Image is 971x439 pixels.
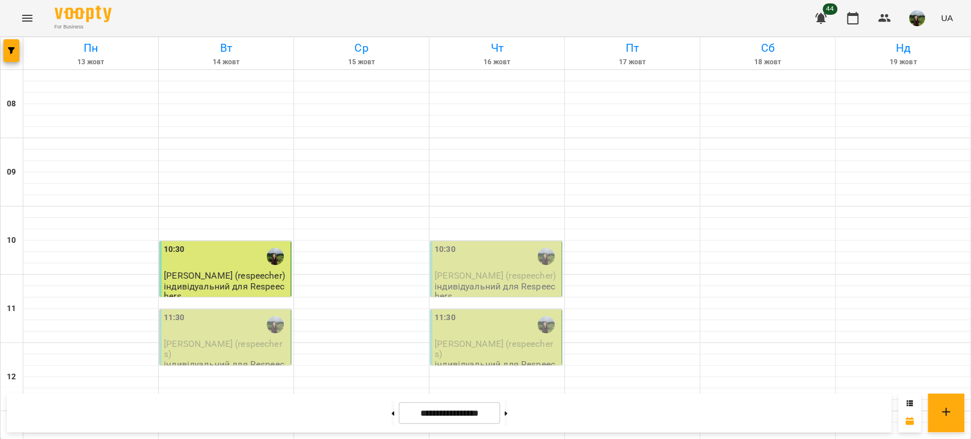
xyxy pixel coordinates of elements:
h6: 14 жовт [160,57,292,68]
h6: Нд [837,39,969,57]
img: Вікторія Ємець [267,316,284,333]
p: індивідуальний для Respeechers [435,281,559,301]
h6: 08 [7,98,16,110]
button: Menu [14,5,41,32]
p: індивідуальний для Respeechers [164,359,288,379]
span: [PERSON_NAME] (respeecher) [435,270,556,281]
h6: Чт [431,39,563,57]
img: Вікторія Ємець [538,248,555,265]
img: f82d801fe2835fc35205c9494f1794bc.JPG [909,10,925,26]
label: 10:30 [164,243,185,256]
p: індивідуальний для Respeechers [164,281,288,301]
h6: Вт [160,39,292,57]
h6: 11 [7,303,16,315]
img: Вікторія Ємець [267,248,284,265]
span: [PERSON_NAME] (respeechers) [164,338,282,359]
label: 10:30 [435,243,456,256]
h6: Пт [567,39,698,57]
img: Вікторія Ємець [538,316,555,333]
h6: 10 [7,234,16,247]
h6: 16 жовт [431,57,563,68]
span: UA [941,12,953,24]
h6: 13 жовт [25,57,156,68]
h6: 17 жовт [567,57,698,68]
h6: 18 жовт [702,57,833,68]
h6: Пн [25,39,156,57]
h6: 19 жовт [837,57,969,68]
p: індивідуальний для Respeechers [435,359,559,379]
span: For Business [55,23,111,31]
h6: Сб [702,39,833,57]
img: Voopty Logo [55,6,111,22]
label: 11:30 [164,312,185,324]
h6: 09 [7,166,16,179]
h6: 12 [7,371,16,383]
span: 44 [823,3,837,15]
label: 11:30 [435,312,456,324]
h6: 15 жовт [296,57,427,68]
span: [PERSON_NAME] (respeechers) [435,338,553,359]
h6: Ср [296,39,427,57]
span: [PERSON_NAME] (respeecher) [164,270,285,281]
button: UA [936,7,957,28]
